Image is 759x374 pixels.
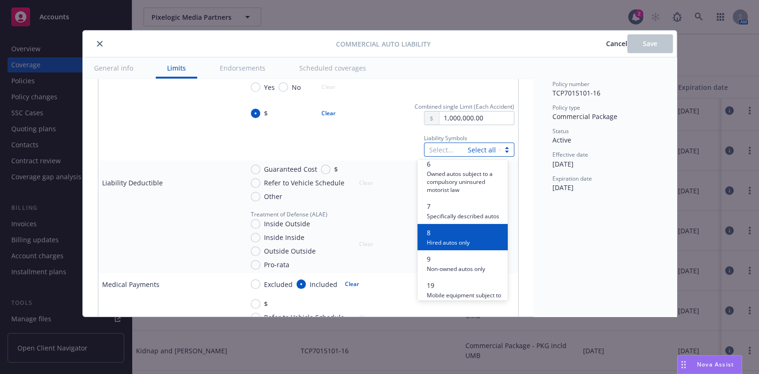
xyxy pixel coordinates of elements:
button: Scheduled coverages [288,57,377,79]
input: Outside Outside [251,247,260,256]
span: $ [264,108,268,118]
a: Select all [468,145,496,154]
span: Policy number [552,80,590,88]
span: TCP7015101-16 [552,88,600,97]
span: Yes [264,82,275,92]
span: Included [310,279,337,289]
input: Yes [251,82,260,92]
input: Inside Outside [251,219,260,229]
span: Cancel [606,39,627,48]
input: $ [251,109,260,118]
span: Expiration date [552,175,592,183]
div: Medical Payments [102,279,160,289]
button: Nova Assist [677,355,742,374]
input: Inside Inside [251,233,260,242]
input: No [279,82,288,92]
span: Treatment of Defense (ALAE) [251,210,328,218]
input: Guaranteed Cost [251,165,260,174]
input: Other [251,192,260,201]
span: Commercial Package [552,112,617,121]
span: Outside Outside [264,246,316,256]
input: Included [296,279,306,289]
div: Liability Deductible [102,178,163,188]
span: 7 [427,201,499,211]
span: Mobile equipment subject to compulsory or financial responsibility or other motor vehicle insuran... [427,290,502,324]
button: close [94,38,105,49]
span: Hired autos only [427,238,470,247]
span: Combined single Limit (Each Accident) [415,103,514,111]
button: Limits [156,57,197,79]
span: 6 [427,159,502,169]
button: Clear [339,278,365,291]
span: Nova Assist [697,360,734,368]
span: 9 [427,254,485,264]
span: Pro-rata [264,260,289,270]
button: Cancel [606,34,627,53]
button: Clear [316,107,341,120]
span: Other [264,191,282,201]
span: Status [552,127,569,135]
span: Policy type [552,103,580,111]
span: Liability Symbols [424,134,467,142]
input: $ [321,165,330,174]
span: Non-owned autos only [427,264,485,273]
span: $ [334,164,338,174]
span: Guaranteed Cost [264,164,317,174]
span: Commercial Auto Liability [336,39,431,49]
button: Endorsements [208,57,277,79]
input: Pro-rata [251,260,260,270]
span: Excluded [264,279,293,289]
span: No [292,82,301,92]
input: $ [251,299,260,309]
span: [DATE] [552,159,574,168]
span: Specifically described autos [427,211,499,220]
div: Drag to move [678,356,689,374]
input: Excluded [251,279,260,289]
span: Refer to Vehicle Schedule [264,312,344,322]
button: Save [627,34,673,53]
span: Active [552,135,571,144]
span: 19 [427,280,502,290]
span: Inside Outside [264,219,310,229]
span: Refer to Vehicle Schedule [264,178,344,188]
span: Effective date [552,151,588,159]
input: Refer to Vehicle Schedule [251,313,260,322]
input: Refer to Vehicle Schedule [251,178,260,188]
span: Owned autos subject to a compulsory uninsured motorist law [427,169,502,194]
span: $ [264,299,268,309]
span: 8 [427,228,470,238]
span: Inside Inside [264,232,304,242]
button: General info [83,57,144,79]
span: Save [643,39,657,48]
input: 0.00 [439,111,513,125]
span: [DATE] [552,183,574,192]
